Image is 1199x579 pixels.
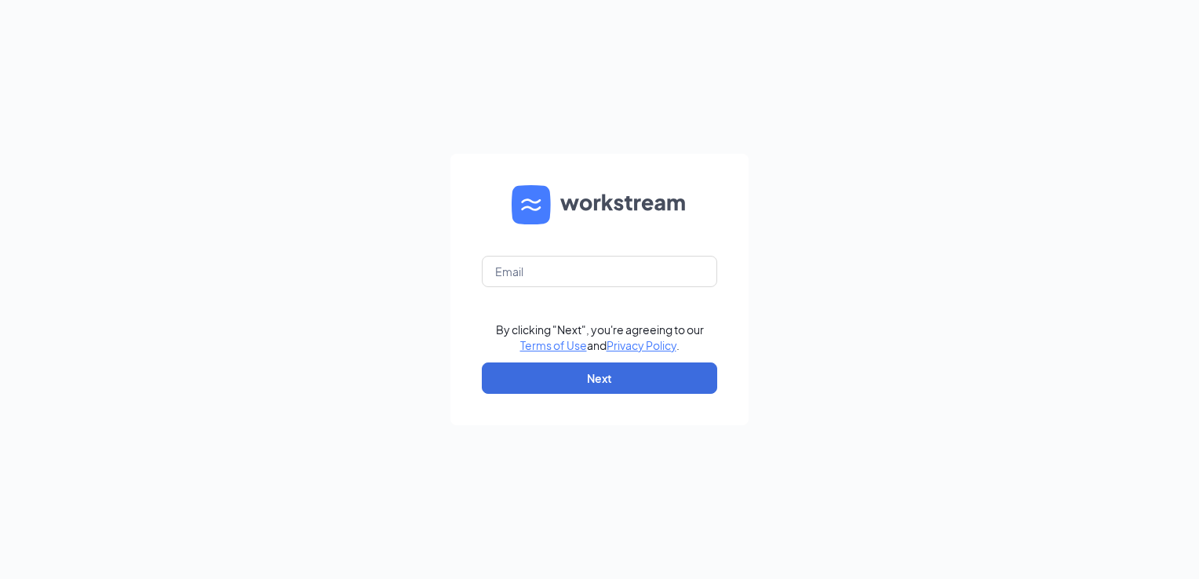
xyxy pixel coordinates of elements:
div: By clicking "Next", you're agreeing to our and . [496,322,704,353]
input: Email [482,256,717,287]
img: WS logo and Workstream text [512,185,687,224]
button: Next [482,362,717,394]
a: Terms of Use [520,338,587,352]
a: Privacy Policy [607,338,676,352]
